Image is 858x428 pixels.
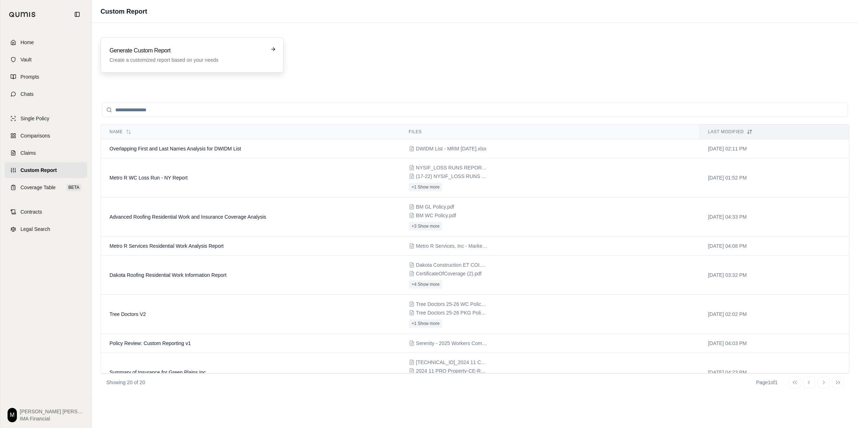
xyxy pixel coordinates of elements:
[5,52,87,68] a: Vault
[20,184,56,191] span: Coverage Table
[5,86,87,102] a: Chats
[699,237,849,256] td: [DATE] 04:08 PM
[109,272,227,278] span: Dakota Roofing Residential Work Information Report
[20,73,39,80] span: Prompts
[416,212,456,219] span: BM WC Policy.pdf
[416,367,488,374] span: 2024 11 PRO Property-CE-RRS.pdf
[708,129,840,135] div: Last modified
[699,197,849,237] td: [DATE] 04:33 PM
[109,311,146,317] span: Tree Doctors V2
[20,225,50,233] span: Legal Search
[699,139,849,158] td: [DATE] 02:11 PM
[109,175,188,181] span: Metro R WC Loss Run - NY Report
[109,243,224,249] span: Metro R Services Residential Work Analysis Report
[109,46,265,55] h3: Generate Custom Report
[416,309,488,316] span: Tree Doctors 25-26 PKG Policy.PDF
[416,270,482,277] span: CertificateOfCoverage (2).pdf
[5,128,87,144] a: Comparisons
[109,56,265,64] p: Create a customized report based on your needs
[20,90,34,98] span: Chats
[8,408,17,422] div: M
[101,6,147,17] h1: Custom Report
[5,111,87,126] a: Single Policy
[416,340,488,347] span: Serenity - 2025 Workers Compensation Policy - Hanover Insurance.pdf
[5,69,87,85] a: Prompts
[699,353,849,392] td: [DATE] 04:23 PM
[109,129,392,135] div: Name
[20,167,57,174] span: Custom Report
[20,132,50,139] span: Comparisons
[409,280,443,289] button: +4 Show more
[109,340,191,346] span: Policy Review: Custom Reporting v1
[416,242,488,250] span: Metro R Services, Inc - Marketing Kit_NJ (2).pdf
[20,56,32,63] span: Vault
[20,115,49,122] span: Single Policy
[5,162,87,178] a: Custom Report
[5,221,87,237] a: Legal Search
[5,180,87,195] a: Coverage TableBETA
[409,222,443,231] button: +3 Show more
[106,379,145,386] p: Showing 20 of 20
[416,164,488,171] span: NYSIF_LOSS RUNS REPORT_04-26-23.pdf
[416,301,488,308] span: Tree Doctors 25-26 WC Policy.PDF
[9,12,36,17] img: Qumis Logo
[20,208,42,215] span: Contracts
[416,173,488,180] span: (17-22) NYSIF_LOSS RUNS REPORT.pdf
[416,145,487,152] span: DWIDM List - MRM Aug 2025.xlsx
[409,183,443,191] button: +1 Show more
[20,149,36,157] span: Claims
[109,369,207,375] span: Summary of Insurance for Green Plains Inc.
[109,214,266,220] span: Advanced Roofing Residential Work and Insurance Coverage Analysis
[400,125,700,139] th: Files
[109,146,241,152] span: Overlapping First and Last Names Analysis for DWIDM List
[71,9,83,20] button: Collapse sidebar
[699,158,849,197] td: [DATE] 01:52 PM
[5,145,87,161] a: Claims
[416,359,488,366] span: 29.2.6.2_2024 11 CGL POL.pdf
[20,39,34,46] span: Home
[756,379,778,386] div: Page 1 of 1
[699,295,849,334] td: [DATE] 02:02 PM
[20,415,84,422] span: IMA Financial
[409,319,443,328] button: +1 Show more
[416,203,454,210] span: BM GL Policy.pdf
[699,334,849,353] td: [DATE] 04:03 PM
[20,408,84,415] span: [PERSON_NAME] [PERSON_NAME]
[416,261,488,269] span: Dakota Construction ET COI.pdf
[699,256,849,295] td: [DATE] 03:32 PM
[5,204,87,220] a: Contracts
[5,34,87,50] a: Home
[66,184,81,191] span: BETA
